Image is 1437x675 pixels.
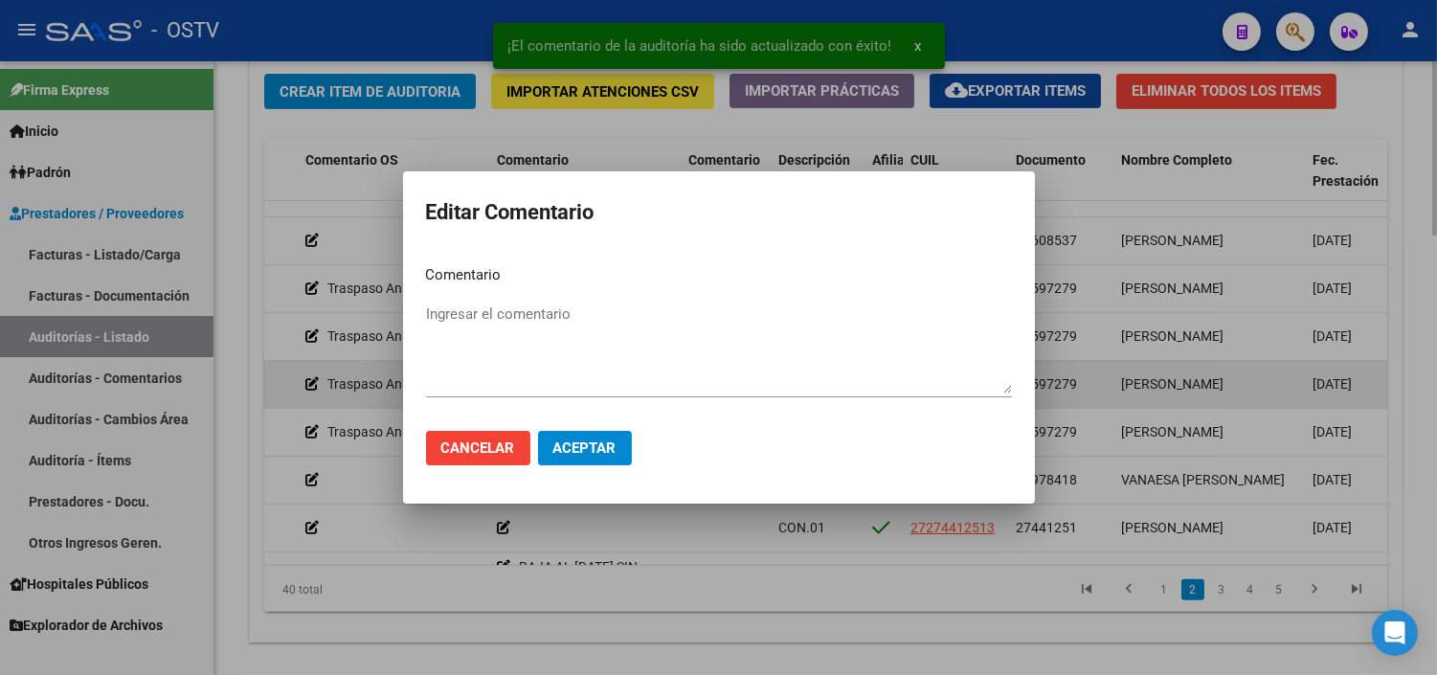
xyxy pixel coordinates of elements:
div: Open Intercom Messenger [1372,610,1418,656]
span: Aceptar [553,439,617,457]
span: Cancelar [441,439,515,457]
p: Comentario [426,264,1012,286]
h2: Editar Comentario [426,194,1012,231]
button: Cancelar [426,431,530,465]
button: Aceptar [538,431,632,465]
